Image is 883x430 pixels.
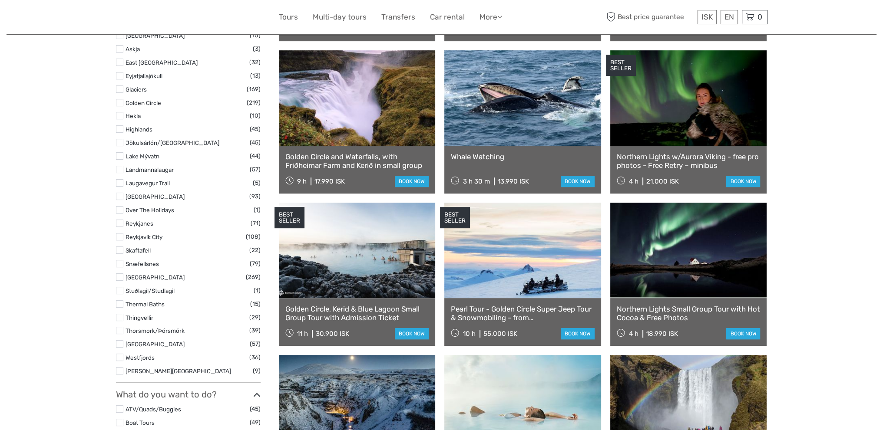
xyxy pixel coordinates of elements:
a: book now [395,328,429,339]
a: Golden Circle and Waterfalls, with Friðheimar Farm and Kerið in small group [285,152,429,170]
span: (36) [249,352,261,362]
span: (57) [250,339,261,349]
span: (13) [250,71,261,81]
a: [GEOGRAPHIC_DATA] [126,193,185,200]
a: Hekla [126,112,141,119]
a: book now [561,176,595,187]
a: Pearl Tour - Golden Circle Super Jeep Tour & Snowmobiling - from [GEOGRAPHIC_DATA] [451,305,595,322]
span: (32) [249,57,261,67]
span: (108) [246,232,261,242]
span: ISK [701,13,713,21]
span: (10) [250,111,261,121]
span: 9 h [297,177,307,185]
a: Thermal Baths [126,301,165,308]
a: Westfjords [126,354,155,361]
a: Whale Watching [451,152,595,161]
span: (10) [250,30,261,40]
span: (29) [249,312,261,322]
span: (93) [249,191,261,201]
a: [GEOGRAPHIC_DATA] [126,274,185,281]
a: Multi-day tours [313,11,367,23]
a: Golden Circle, Kerid & Blue Lagoon Small Group Tour with Admission Ticket [285,305,429,322]
span: (1) [254,286,261,295]
div: BEST SELLER [606,55,636,76]
a: Thorsmork/Þórsmörk [126,327,185,334]
span: 11 h [297,330,308,338]
span: (219) [247,98,261,108]
span: (169) [247,84,261,94]
span: Best price guarantee [605,10,695,24]
a: Eyjafjallajökull [126,72,162,79]
span: (15) [250,299,261,309]
span: 4 h [629,330,638,338]
a: book now [726,176,760,187]
a: [GEOGRAPHIC_DATA] [126,32,185,39]
a: Northern Lights Small Group Tour with Hot Cocoa & Free Photos [617,305,761,322]
p: We're away right now. Please check back later! [12,15,98,22]
div: BEST SELLER [274,207,304,229]
a: book now [395,176,429,187]
span: 10 h [463,330,476,338]
h3: What do you want to do? [116,389,261,400]
a: Lake Mývatn [126,153,159,160]
a: Over The Holidays [126,207,174,213]
a: book now [561,328,595,339]
div: 18.990 ISK [646,330,678,338]
a: More [480,11,502,23]
button: Open LiveChat chat widget [100,13,110,24]
a: [PERSON_NAME][GEOGRAPHIC_DATA] [126,368,231,374]
span: (22) [249,245,261,255]
a: Thingvellir [126,314,153,321]
span: (45) [250,124,261,134]
a: Stuðlagil/Studlagil [126,287,175,294]
span: (57) [250,164,261,174]
div: BEST SELLER [440,207,470,229]
span: (49) [250,417,261,427]
a: Northern Lights w/Aurora Viking - free pro photos - Free Retry – minibus [617,152,761,170]
a: ATV/Quads/Buggies [126,406,181,413]
span: 0 [756,13,764,21]
a: Askja [126,46,140,53]
a: Tours [279,11,298,23]
a: Golden Circle [126,99,161,106]
span: (45) [250,138,261,148]
div: EN [721,10,738,24]
span: (3) [253,44,261,54]
div: 30.900 ISK [316,330,349,338]
a: Laugavegur Trail [126,180,170,187]
a: Skaftafell [126,247,151,254]
a: Landmannalaugar [126,166,174,173]
a: Car rental [430,11,465,23]
span: (5) [253,178,261,188]
div: 17.990 ISK [314,177,345,185]
span: (44) [250,151,261,161]
a: [GEOGRAPHIC_DATA] [126,341,185,348]
div: 55.000 ISK [483,330,517,338]
span: (9) [253,366,261,376]
span: 3 h 30 m [463,177,490,185]
a: Transfers [381,11,415,23]
span: (79) [250,259,261,269]
div: 21.000 ISK [646,177,679,185]
a: Boat Tours [126,419,155,426]
a: Highlands [126,126,152,133]
a: book now [726,328,760,339]
a: Reykjavík City [126,233,162,240]
a: Jökulsárlón/[GEOGRAPHIC_DATA] [126,139,219,146]
a: Reykjanes [126,220,153,227]
span: 4 h [629,177,638,185]
span: (45) [250,404,261,414]
a: East [GEOGRAPHIC_DATA] [126,59,198,66]
div: 13.990 ISK [498,177,529,185]
span: (39) [249,325,261,335]
a: Glaciers [126,86,147,93]
a: Snæfellsnes [126,260,159,267]
span: (269) [246,272,261,282]
span: (1) [254,205,261,215]
span: (71) [251,218,261,228]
